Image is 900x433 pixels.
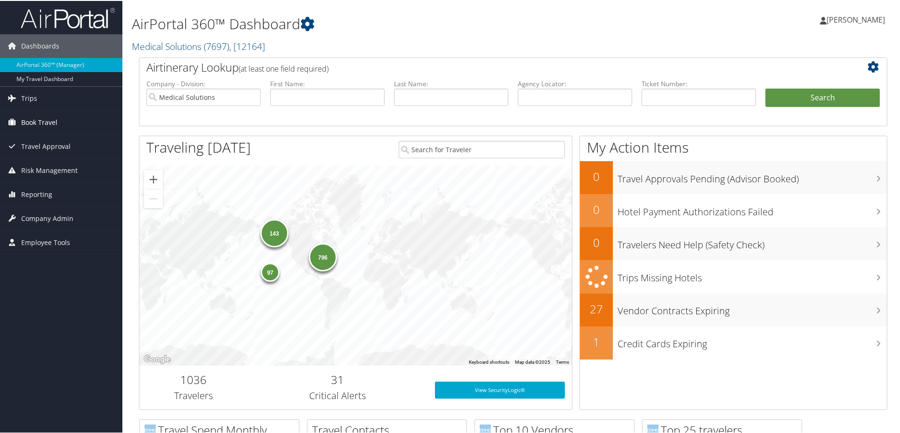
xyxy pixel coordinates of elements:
div: 97 [261,261,280,280]
h2: 1 [580,333,613,349]
a: 27Vendor Contracts Expiring [580,293,887,326]
a: View SecurityLogic® [435,381,565,398]
label: Ticket Number: [642,78,756,88]
h2: 0 [580,201,613,217]
h3: Travelers Need Help (Safety Check) [618,233,887,251]
span: Company Admin [21,206,73,229]
span: ( 7697 ) [204,39,229,52]
a: Trips Missing Hotels [580,259,887,293]
a: Terms (opens in new tab) [556,359,569,364]
h3: Hotel Payment Authorizations Failed [618,200,887,218]
a: 1Credit Cards Expiring [580,326,887,359]
span: Trips [21,86,37,109]
label: Last Name: [394,78,508,88]
h2: 27 [580,300,613,316]
button: Zoom out [144,188,163,207]
span: Reporting [21,182,52,205]
a: 0Travelers Need Help (Safety Check) [580,226,887,259]
a: [PERSON_NAME] [820,5,894,33]
button: Search [765,88,880,106]
a: Open this area in Google Maps (opens a new window) [142,352,173,365]
h2: 31 [255,371,421,387]
span: [PERSON_NAME] [827,14,885,24]
h3: Vendor Contracts Expiring [618,299,887,317]
h3: Travel Approvals Pending (Advisor Booked) [618,167,887,185]
button: Zoom in [144,169,163,188]
img: airportal-logo.png [21,6,115,28]
span: Risk Management [21,158,78,181]
span: , [ 12164 ] [229,39,265,52]
h2: Airtinerary Lookup [146,58,818,74]
span: Book Travel [21,110,57,133]
h1: AirPortal 360™ Dashboard [132,13,640,33]
h2: 0 [580,234,613,250]
h3: Trips Missing Hotels [618,266,887,284]
span: Travel Approval [21,134,71,157]
h3: Critical Alerts [255,388,421,401]
h3: Credit Cards Expiring [618,332,887,350]
button: Keyboard shortcuts [469,358,509,365]
label: First Name: [270,78,385,88]
h1: My Action Items [580,137,887,156]
a: 0Hotel Payment Authorizations Failed [580,193,887,226]
div: 796 [308,242,337,270]
span: (at least one field required) [239,63,329,73]
h3: Travelers [146,388,241,401]
a: Medical Solutions [132,39,265,52]
span: Dashboards [21,33,59,57]
span: Employee Tools [21,230,70,253]
h2: 1036 [146,371,241,387]
h1: Traveling [DATE] [146,137,251,156]
label: Agency Locator: [518,78,632,88]
div: 143 [260,218,288,246]
span: Map data ©2025 [515,359,550,364]
input: Search for Traveler [399,140,565,157]
img: Google [142,352,173,365]
label: Company - Division: [146,78,261,88]
h2: 0 [580,168,613,184]
a: 0Travel Approvals Pending (Advisor Booked) [580,160,887,193]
